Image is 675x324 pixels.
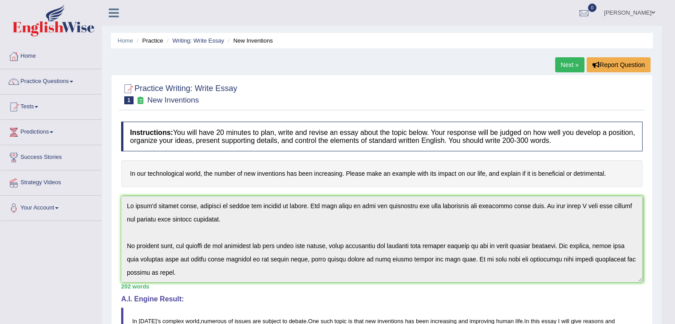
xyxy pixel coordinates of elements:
h4: In our technological world, the number of new inventions has been increasing. Please make an exam... [121,160,643,187]
a: Strategy Videos [0,170,102,193]
li: Practice [134,36,163,45]
a: Success Stories [0,145,102,167]
h4: You will have 20 minutes to plan, write and revise an essay about the topic below. Your response ... [121,122,643,151]
div: 202 words [121,282,643,291]
span: 1 [124,96,134,104]
a: Your Account [0,196,102,218]
small: New Inventions [147,96,199,104]
li: New Inventions [226,36,273,45]
a: Practice Questions [0,69,102,91]
a: Home [0,44,102,66]
span: 0 [588,4,597,12]
small: Exam occurring question [136,96,145,105]
a: Home [118,37,133,44]
a: Next » [555,57,584,72]
a: Writing: Write Essay [172,37,224,44]
a: Tests [0,95,102,117]
a: Predictions [0,120,102,142]
h4: A.I. Engine Result: [121,295,643,303]
b: Instructions: [130,129,173,136]
h2: Practice Writing: Write Essay [121,82,237,104]
button: Report Question [587,57,651,72]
